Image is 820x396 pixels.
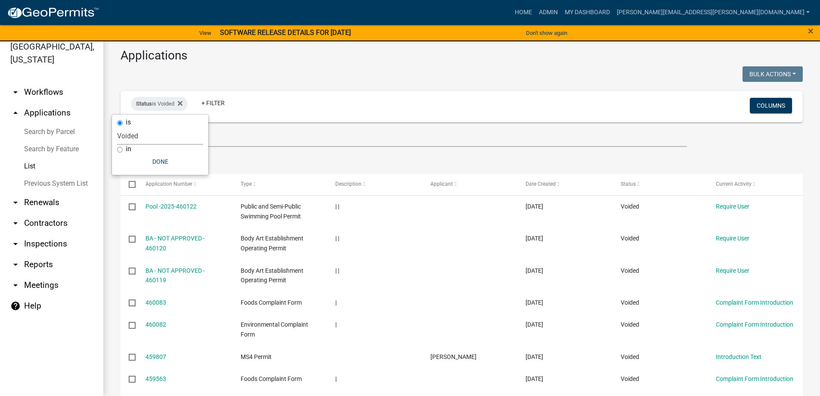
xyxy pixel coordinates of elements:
[335,181,362,187] span: Description
[335,299,337,306] span: |
[145,299,166,306] a: 460083
[335,321,337,328] span: |
[621,203,639,210] span: Voided
[10,197,21,208] i: arrow_drop_down
[750,98,792,113] button: Columns
[196,26,215,40] a: View
[335,203,339,210] span: | |
[716,267,749,274] a: Require User
[621,267,639,274] span: Voided
[195,95,232,111] a: + Filter
[131,97,188,111] div: is Voided
[145,375,166,382] a: 459563
[241,321,308,338] span: Environmental Complaint Form
[121,48,803,63] h3: Applications
[716,299,793,306] a: Complaint Form Introduction
[335,375,337,382] span: |
[10,218,21,228] i: arrow_drop_down
[716,375,793,382] a: Complaint Form Introduction
[613,174,708,195] datatable-header-cell: Status
[716,181,752,187] span: Current Activity
[808,26,814,36] button: Close
[716,321,793,328] a: Complaint Form Introduction
[526,267,543,274] span: 08/06/2025
[621,299,639,306] span: Voided
[808,25,814,37] span: ×
[621,375,639,382] span: Voided
[523,26,571,40] button: Don't show again
[10,108,21,118] i: arrow_drop_up
[526,235,543,242] span: 08/06/2025
[10,280,21,290] i: arrow_drop_down
[241,181,252,187] span: Type
[526,203,543,210] span: 08/06/2025
[335,235,339,242] span: | |
[145,181,192,187] span: Application Number
[10,259,21,270] i: arrow_drop_down
[716,203,749,210] a: Require User
[422,174,517,195] datatable-header-cell: Applicant
[10,239,21,249] i: arrow_drop_down
[10,87,21,97] i: arrow_drop_down
[716,235,749,242] a: Require User
[561,4,613,21] a: My Dashboard
[621,321,639,328] span: Voided
[430,181,453,187] span: Applicant
[241,353,272,360] span: MS4 Permit
[220,28,351,37] strong: SOFTWARE RELEASE DETAILS FOR [DATE]
[526,321,543,328] span: 08/06/2025
[430,353,477,360] span: Chandler Eurit
[708,174,803,195] datatable-header-cell: Current Activity
[743,66,803,82] button: Bulk Actions
[126,146,131,153] label: in
[526,375,543,382] span: 08/05/2025
[526,299,543,306] span: 08/06/2025
[232,174,327,195] datatable-header-cell: Type
[621,181,636,187] span: Status
[526,181,556,187] span: Date Created
[10,301,21,311] i: help
[511,4,535,21] a: Home
[535,4,561,21] a: Admin
[117,154,203,169] button: Done
[241,203,301,220] span: Public and Semi-Public Swimming Pool Permit
[145,267,205,284] a: BA - NOT APPROVED - 460119
[335,267,339,274] span: | |
[145,235,205,252] a: BA - NOT APPROVED - 460120
[137,174,232,195] datatable-header-cell: Application Number
[241,235,303,252] span: Body Art Establishment Operating Permit
[327,174,422,195] datatable-header-cell: Description
[621,235,639,242] span: Voided
[613,4,813,21] a: [PERSON_NAME][EMAIL_ADDRESS][PERSON_NAME][DOMAIN_NAME]
[136,100,152,107] span: Status
[621,353,639,360] span: Voided
[716,353,761,360] a: Introduction Text
[121,174,137,195] datatable-header-cell: Select
[517,174,613,195] datatable-header-cell: Date Created
[241,299,302,306] span: Foods Complaint Form
[121,129,687,147] input: Search for applications
[126,119,131,126] label: is
[241,375,302,382] span: Foods Complaint Form
[145,353,166,360] a: 459807
[145,321,166,328] a: 460082
[526,353,543,360] span: 08/06/2025
[145,203,197,210] a: Pool -2025-460122
[241,267,303,284] span: Body Art Establishment Operating Permit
